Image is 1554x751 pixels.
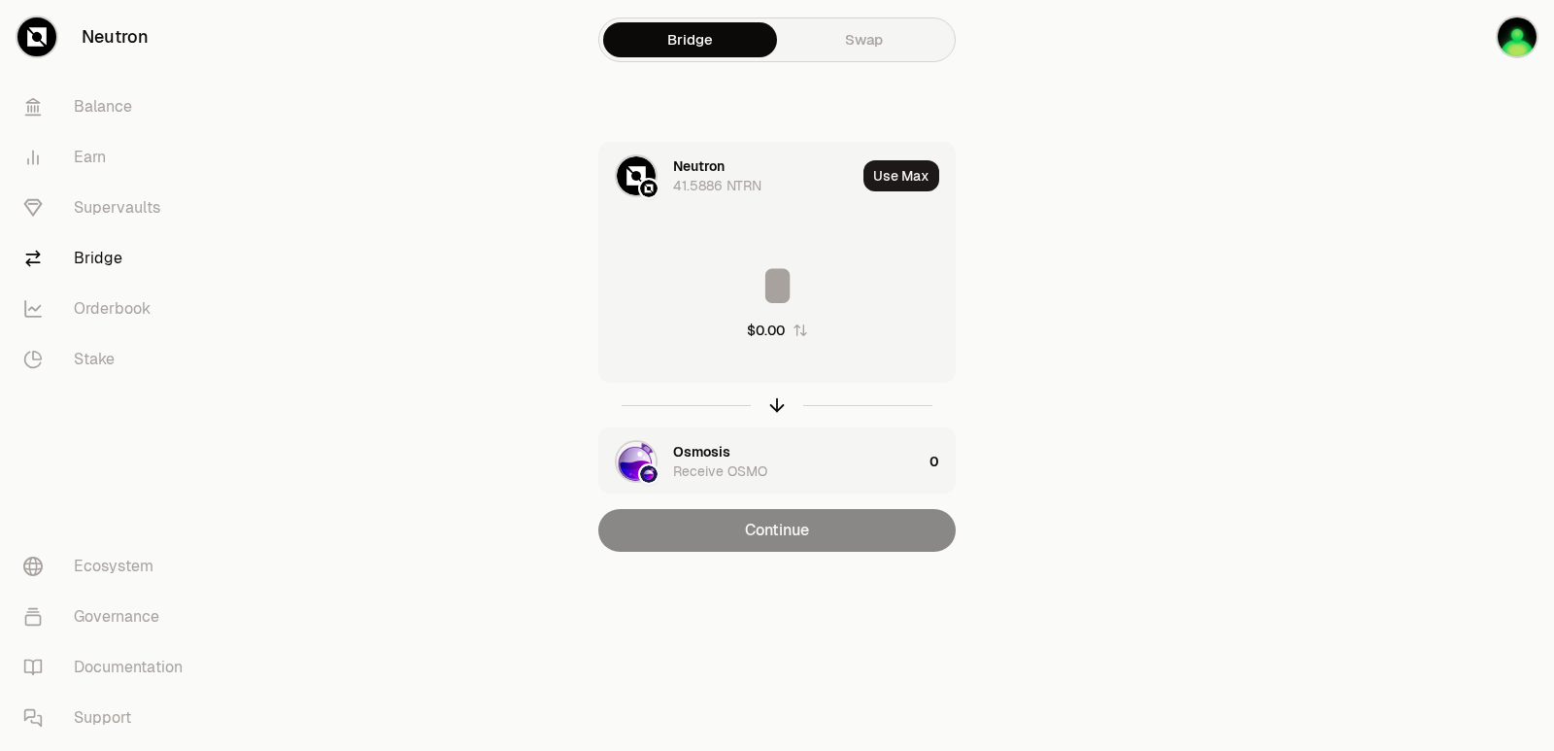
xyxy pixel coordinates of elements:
[640,465,658,483] img: Osmosis Logo
[8,592,210,642] a: Governance
[599,428,922,495] div: OSMO LogoOsmosis LogoOsmosisReceive OSMO
[1498,17,1537,56] img: sandy mercy
[599,428,955,495] button: OSMO LogoOsmosis LogoOsmosisReceive OSMO0
[863,160,939,191] button: Use Max
[8,541,210,592] a: Ecosystem
[8,132,210,183] a: Earn
[603,22,777,57] a: Bridge
[777,22,951,57] a: Swap
[8,642,210,693] a: Documentation
[747,321,785,340] div: $0.00
[929,428,955,495] div: 0
[617,442,656,481] img: OSMO Logo
[617,156,656,195] img: NTRN Logo
[673,442,730,461] div: Osmosis
[599,143,856,209] div: NTRN LogoNeutron LogoNeutron41.5886 NTRN
[747,321,808,340] button: $0.00
[673,156,725,176] div: Neutron
[673,176,761,195] div: 41.5886 NTRN
[8,334,210,385] a: Stake
[8,233,210,284] a: Bridge
[8,183,210,233] a: Supervaults
[8,284,210,334] a: Orderbook
[673,461,767,481] div: Receive OSMO
[8,693,210,743] a: Support
[640,180,658,197] img: Neutron Logo
[8,82,210,132] a: Balance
